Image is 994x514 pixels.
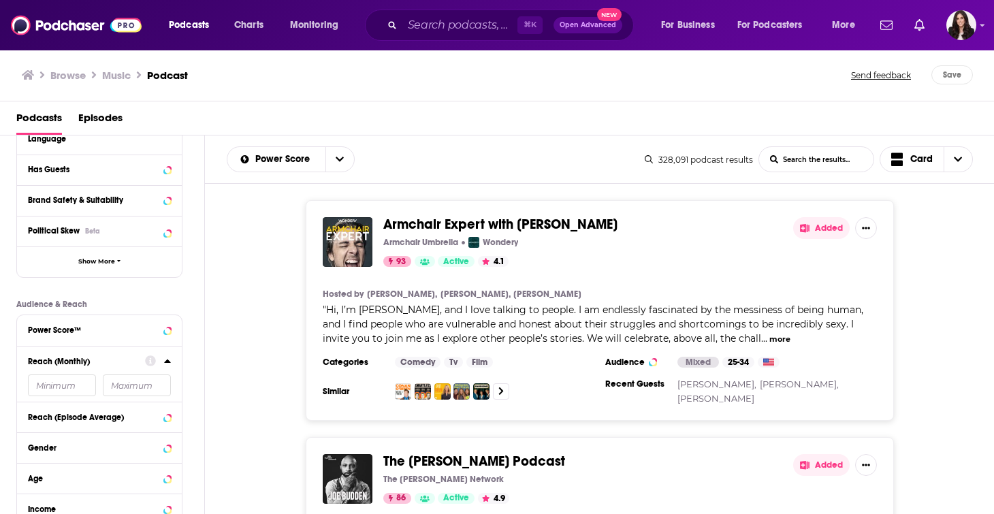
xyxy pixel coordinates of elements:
[440,289,511,300] a: [PERSON_NAME],
[159,14,227,36] button: open menu
[769,334,790,345] button: more
[28,191,171,208] button: Brand Safety & Suitability
[383,217,618,232] a: Armchair Expert with [PERSON_NAME]
[466,357,493,368] a: Film
[513,289,581,300] a: [PERSON_NAME]
[323,304,863,344] span: Hi, I’m [PERSON_NAME], and I love talking to people. I am endlessly fascinated by the messiness o...
[28,443,159,453] div: Gender
[227,155,325,164] button: open menu
[931,65,973,84] button: Save
[910,155,933,164] span: Card
[50,69,86,82] a: Browse
[517,16,543,34] span: ⌘ K
[28,130,171,147] button: Language
[822,14,872,36] button: open menu
[383,453,565,470] span: The [PERSON_NAME] Podcast
[395,383,411,400] img: Conan O’Brien Needs A Friend
[323,304,863,344] span: "
[28,374,96,396] input: Minimum
[383,493,411,504] a: 86
[147,69,188,82] h3: Podcast
[28,408,171,425] button: Reach (Episode Average)
[855,217,877,239] button: Show More Button
[323,357,384,368] h3: Categories
[234,16,263,35] span: Charts
[28,325,159,335] div: Power Score™
[661,16,715,35] span: For Business
[17,246,182,277] button: Show More
[677,379,756,389] a: [PERSON_NAME],
[761,332,767,344] span: ...
[605,379,667,389] h3: Recent Guests
[473,383,490,400] img: Handsome
[737,16,803,35] span: For Podcasters
[383,474,504,485] p: The [PERSON_NAME] Network
[946,10,976,40] img: User Profile
[443,492,469,505] span: Active
[946,10,976,40] button: Show profile menu
[28,195,159,205] div: Brand Safety & Suitability
[722,357,754,368] div: 25-34
[483,237,518,248] p: Wondery
[290,16,338,35] span: Monitoring
[323,289,364,300] h4: Hosted by
[438,256,475,267] a: Active
[605,357,667,368] h3: Audience
[280,14,356,36] button: open menu
[383,256,411,267] a: 93
[402,14,517,36] input: Search podcasts, credits, & more...
[28,134,162,144] div: Language
[383,237,458,248] p: Armchair Umbrella
[468,237,479,248] img: Wondery
[28,504,159,514] div: Income
[478,256,509,267] button: 4.1
[434,383,451,400] img: Dear Chelsea
[793,217,850,239] button: Added
[597,8,622,21] span: New
[16,300,182,309] p: Audience & Reach
[677,357,719,368] div: Mixed
[323,454,372,504] img: The Joe Budden Podcast
[28,321,171,338] button: Power Score™
[78,107,123,135] a: Episodes
[28,352,145,369] button: Reach (Monthly)
[396,492,406,505] span: 86
[28,161,171,178] button: Has Guests
[415,383,431,400] img: SmartLess
[28,469,171,486] button: Age
[383,454,565,469] a: The [PERSON_NAME] Podcast
[323,217,372,267] img: Armchair Expert with Dax Shepard
[453,383,470,400] img: We Can Do Hard Things
[652,14,732,36] button: open menu
[28,165,159,174] div: Has Guests
[847,65,915,84] button: Send feedback
[645,155,753,165] div: 328,091 podcast results
[444,357,463,368] a: Tv
[478,493,509,504] button: 4.9
[560,22,616,29] span: Open Advanced
[78,258,115,266] span: Show More
[395,357,440,368] a: Comedy
[946,10,976,40] span: Logged in as RebeccaShapiro
[325,147,354,172] button: open menu
[225,14,272,36] a: Charts
[832,16,855,35] span: More
[102,69,131,82] h1: Music
[16,107,62,135] a: Podcasts
[760,379,839,389] a: [PERSON_NAME],
[323,386,384,397] h3: Similar
[909,14,930,37] a: Show notifications dropdown
[11,12,142,38] a: Podchaser - Follow, Share and Rate Podcasts
[255,155,315,164] span: Power Score
[28,222,171,239] button: Political SkewBeta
